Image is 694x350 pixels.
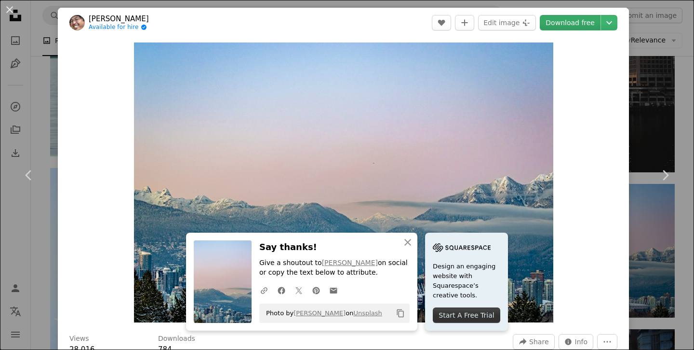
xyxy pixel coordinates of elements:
[433,240,491,255] img: file-1705255347840-230a6ab5bca9image
[353,309,382,317] a: Unsplash
[307,280,325,300] a: Share on Pinterest
[433,262,500,300] span: Design an engaging website with Squarespace’s creative tools.
[455,15,474,30] button: Add to Collection
[513,334,554,350] button: Share this image
[259,258,410,278] p: Give a shoutout to on social or copy the text below to attribute.
[290,280,307,300] a: Share on Twitter
[89,14,149,24] a: [PERSON_NAME]
[322,259,378,266] a: [PERSON_NAME]
[158,334,195,344] h3: Downloads
[69,334,89,344] h3: Views
[261,306,382,321] span: Photo by on
[294,309,346,317] a: [PERSON_NAME]
[597,334,617,350] button: More Actions
[69,15,85,30] img: Go to Anthony Maw's profile
[259,240,410,254] h3: Say thanks!
[559,334,594,350] button: Stats about this image
[529,335,548,349] span: Share
[392,305,409,322] button: Copy to clipboard
[134,42,553,322] button: Zoom in on this image
[601,15,617,30] button: Choose download size
[134,42,553,322] img: a city with snow covered mountains
[478,15,536,30] button: Edit image
[432,15,451,30] button: Like
[89,24,149,31] a: Available for hire
[540,15,601,30] a: Download free
[636,129,694,222] a: Next
[575,335,588,349] span: Info
[433,308,500,323] div: Start A Free Trial
[325,280,342,300] a: Share over email
[425,233,508,331] a: Design an engaging website with Squarespace’s creative tools.Start A Free Trial
[273,280,290,300] a: Share on Facebook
